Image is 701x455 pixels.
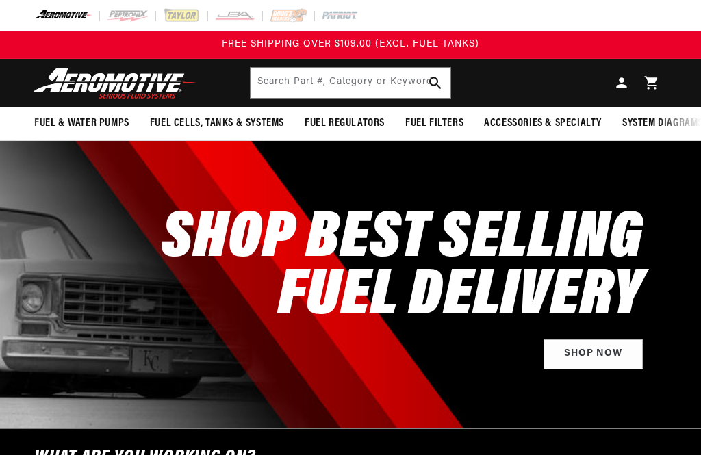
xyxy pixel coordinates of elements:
[140,107,294,140] summary: Fuel Cells, Tanks & Systems
[405,116,463,131] span: Fuel Filters
[294,107,395,140] summary: Fuel Regulators
[251,68,451,98] input: Search Part #, Category or Keyword
[474,107,612,140] summary: Accessories & Specialty
[34,116,129,131] span: Fuel & Water Pumps
[29,67,201,99] img: Aeromotive
[544,339,643,370] a: Shop Now
[222,39,479,49] span: FREE SHIPPING OVER $109.00 (EXCL. FUEL TANKS)
[305,116,385,131] span: Fuel Regulators
[484,116,602,131] span: Accessories & Specialty
[162,211,643,326] h2: SHOP BEST SELLING FUEL DELIVERY
[24,107,140,140] summary: Fuel & Water Pumps
[395,107,474,140] summary: Fuel Filters
[420,68,450,98] button: Search Part #, Category or Keyword
[150,116,284,131] span: Fuel Cells, Tanks & Systems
